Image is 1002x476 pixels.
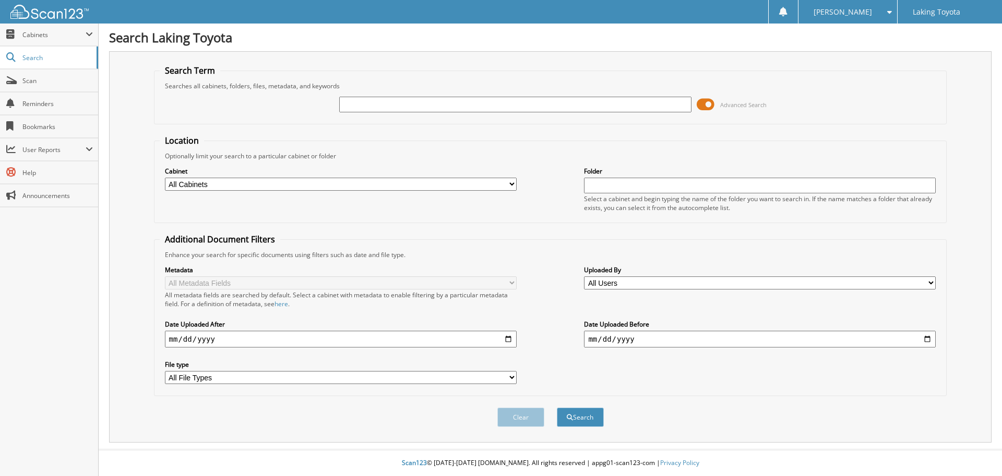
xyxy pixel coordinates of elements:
[160,250,941,259] div: Enhance your search for specific documents using filters such as date and file type.
[660,458,699,467] a: Privacy Policy
[165,291,517,308] div: All metadata fields are searched by default. Select a cabinet with metadata to enable filtering b...
[10,5,89,19] img: scan123-logo-white.svg
[22,145,86,154] span: User Reports
[22,76,93,85] span: Scan
[720,101,767,109] span: Advanced Search
[22,99,93,108] span: Reminders
[22,191,93,200] span: Announcements
[584,167,936,176] label: Folder
[913,9,960,15] span: Laking Toyota
[22,168,93,177] span: Help
[160,135,204,146] legend: Location
[165,265,517,274] label: Metadata
[160,152,941,160] div: Optionally limit your search to a particular cabinet or folder
[402,458,427,467] span: Scan123
[165,360,517,369] label: File type
[160,234,280,245] legend: Additional Document Filters
[22,122,93,131] span: Bookmarks
[165,167,517,176] label: Cabinet
[584,331,936,347] input: end
[584,194,936,212] div: Select a cabinet and begin typing the name of the folder you want to search in. If the name match...
[275,299,288,308] a: here
[584,265,936,274] label: Uploaded By
[557,408,604,427] button: Search
[109,29,992,46] h1: Search Laking Toyota
[160,65,220,76] legend: Search Term
[160,82,941,90] div: Searches all cabinets, folders, files, metadata, and keywords
[22,30,86,39] span: Cabinets
[814,9,872,15] span: [PERSON_NAME]
[165,320,517,329] label: Date Uploaded After
[165,331,517,347] input: start
[22,53,91,62] span: Search
[497,408,544,427] button: Clear
[584,320,936,329] label: Date Uploaded Before
[99,450,1002,476] div: © [DATE]-[DATE] [DOMAIN_NAME]. All rights reserved | appg01-scan123-com |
